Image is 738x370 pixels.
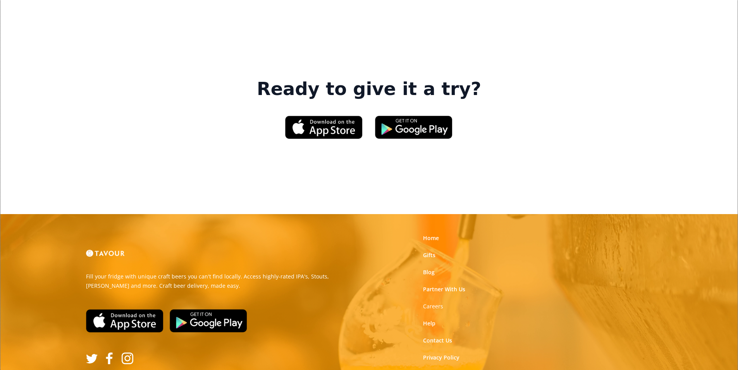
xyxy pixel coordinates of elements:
[423,251,435,259] a: Gifts
[423,320,435,327] a: Help
[423,337,452,344] a: Contact Us
[423,285,465,293] a: Partner With Us
[423,268,435,276] a: Blog
[86,272,363,290] p: Fill your fridge with unique craft beers you can't find locally. Access highly-rated IPA's, Stout...
[423,234,439,242] a: Home
[257,78,481,100] strong: Ready to give it a try?
[423,303,443,310] a: Careers
[423,354,459,361] a: Privacy Policy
